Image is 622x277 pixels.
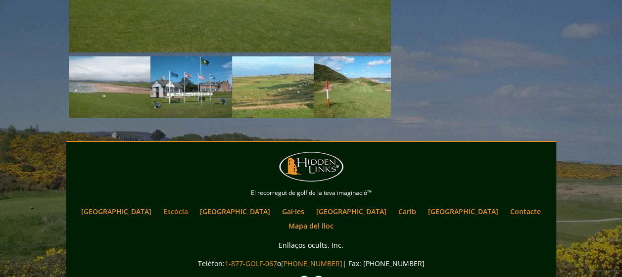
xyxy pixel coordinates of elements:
p: El recorregut de golf de la teva imaginació™ [69,187,554,198]
p: Telèfon: o | Fax: [PHONE_NUMBER] [69,257,554,270]
a: [GEOGRAPHIC_DATA] [311,204,391,219]
a: Escòcia [158,204,193,219]
a: [GEOGRAPHIC_DATA] [423,204,503,219]
a: [GEOGRAPHIC_DATA] [195,204,275,219]
p: Enllaços ocults, Inc. [69,239,554,251]
a: [PHONE_NUMBER] [281,259,342,268]
a: Gal·les [277,204,309,219]
a: Contacte [505,204,546,219]
a: Carib [393,204,421,219]
a: Mapa del lloc [284,219,338,233]
a: 1-877-GOLF-067 [225,259,277,268]
a: [GEOGRAPHIC_DATA] [76,204,156,219]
